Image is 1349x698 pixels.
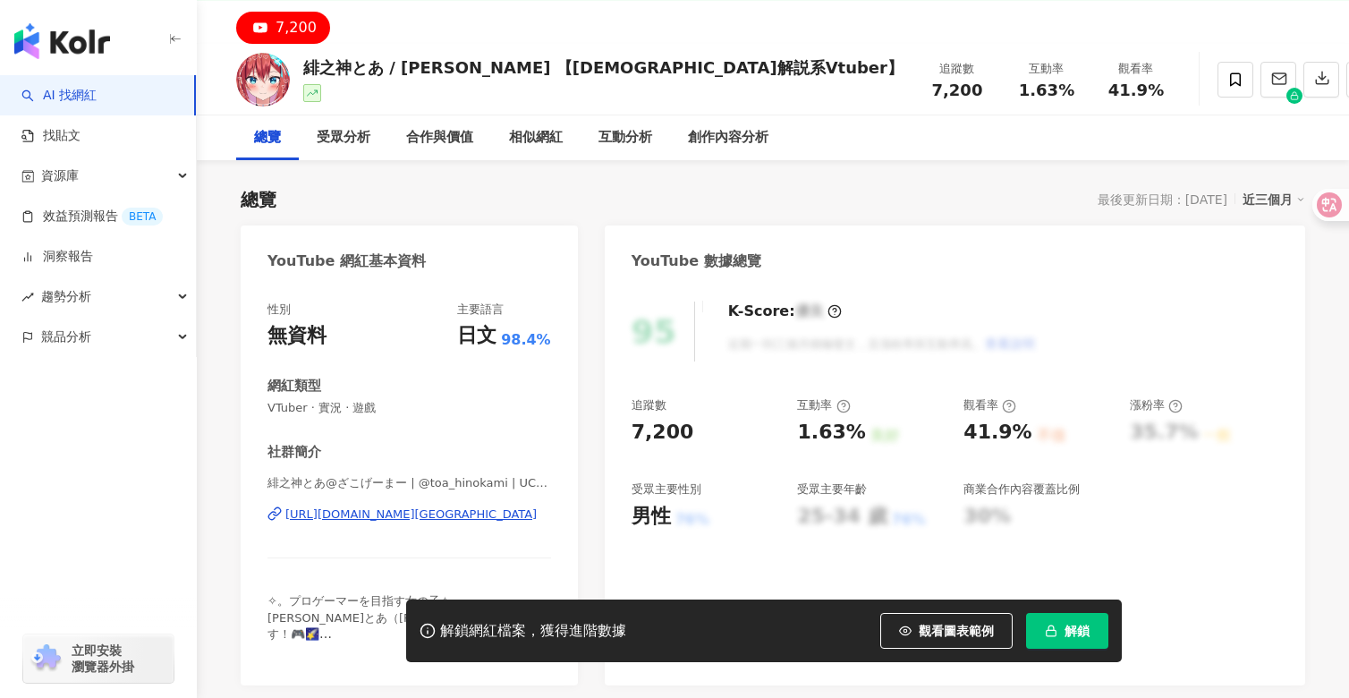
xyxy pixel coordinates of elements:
div: 日文 [457,322,496,350]
span: 立即安裝 瀏覽器外掛 [72,643,134,675]
div: 緋之神とあ / [PERSON_NAME] 【[DEMOGRAPHIC_DATA]解説系Vtuber】 [303,56,904,79]
div: 網紅類型 [267,377,321,396]
div: 追蹤數 [923,60,991,78]
div: 受眾主要年齡 [797,481,867,498]
div: 解鎖網紅檔案，獲得進階數據 [440,622,626,641]
span: 7,200 [931,81,982,99]
div: 社群簡介 [267,443,321,462]
div: 互動率 [1013,60,1081,78]
a: 洞察報告 [21,248,93,266]
span: 觀看圖表範例 [919,624,994,638]
div: 總覽 [241,187,276,212]
span: 1.63% [1019,81,1074,99]
div: 觀看率 [1102,60,1170,78]
div: 近三個月 [1243,188,1305,211]
div: 創作內容分析 [688,127,768,149]
a: 找貼文 [21,127,81,145]
div: 合作與價值 [406,127,473,149]
span: 解鎖 [1065,624,1090,638]
button: 觀看圖表範例 [880,613,1013,649]
span: 資源庫 [41,156,79,196]
div: 男性 [632,503,671,531]
a: 效益預測報告BETA [21,208,163,226]
span: 41.9% [1108,81,1164,99]
div: 漲粉率 [1130,397,1183,413]
div: YouTube 數據總覽 [632,251,761,271]
div: 性別 [267,302,291,318]
div: 觀看率 [963,397,1016,413]
div: 追蹤數 [632,397,666,413]
div: 7,200 [276,15,317,40]
span: 98.4% [501,330,551,350]
div: 7,200 [632,419,694,447]
a: searchAI 找網紅 [21,87,97,105]
span: rise [21,291,34,303]
span: 趨勢分析 [41,277,91,317]
div: 受眾分析 [317,127,370,149]
span: 競品分析 [41,317,91,357]
div: 互動率 [797,397,850,413]
span: 緋之神とあ@ざこげーまー | @toa_hinokami | UC-A9xe9yud3H4KEVA9Mxpww [267,475,551,491]
div: K-Score : [728,302,842,321]
button: 7,200 [236,12,330,44]
a: chrome extension立即安裝 瀏覽器外掛 [23,634,174,683]
div: [URL][DOMAIN_NAME][GEOGRAPHIC_DATA] [285,506,537,523]
img: KOL Avatar [236,53,290,106]
img: chrome extension [29,644,64,673]
img: logo [14,23,110,59]
a: [URL][DOMAIN_NAME][GEOGRAPHIC_DATA] [267,506,551,523]
div: YouTube 網紅基本資料 [267,251,426,271]
div: 1.63% [797,419,865,447]
div: 受眾主要性別 [632,481,701,498]
div: 總覽 [254,127,281,149]
div: 41.9% [963,419,1031,447]
div: 主要語言 [457,302,504,318]
div: 商業合作內容覆蓋比例 [963,481,1080,498]
div: 無資料 [267,322,327,350]
div: 最後更新日期：[DATE] [1098,192,1227,207]
div: 互動分析 [598,127,652,149]
div: 相似網紅 [509,127,563,149]
span: VTuber · 實況 · 遊戲 [267,400,551,416]
button: 解鎖 [1026,613,1108,649]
